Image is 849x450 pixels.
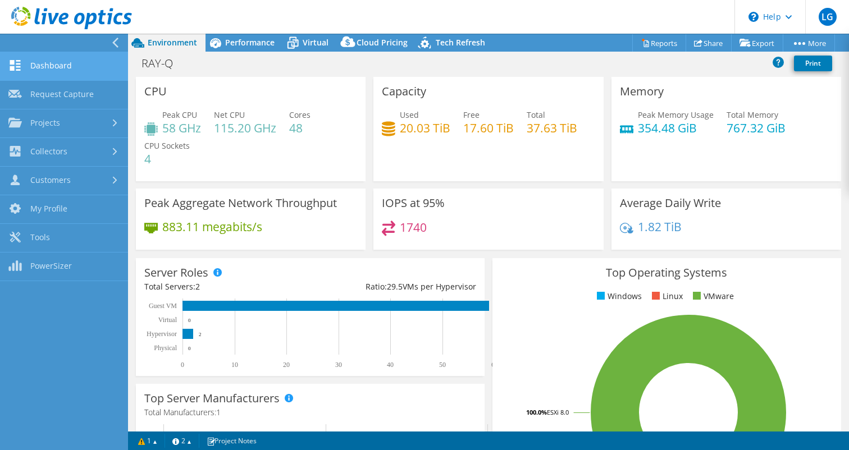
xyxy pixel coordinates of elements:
text: 0 [181,361,184,369]
h3: Peak Aggregate Network Throughput [144,197,337,209]
h4: 1.82 TiB [638,221,682,233]
li: VMware [690,290,734,302]
a: 2 [165,434,199,448]
span: Environment [148,37,197,48]
a: 1 [130,434,165,448]
h3: Server Roles [144,267,208,279]
text: Physical [154,344,177,352]
a: Export [731,34,783,52]
h4: Total Manufacturers: [144,406,476,419]
a: Reports [632,34,686,52]
span: CPU Sockets [144,140,190,151]
h1: RAY-Q [136,57,190,70]
svg: \n [748,12,759,22]
a: Print [794,56,832,71]
text: 30 [335,361,342,369]
h3: Top Server Manufacturers [144,392,280,405]
span: Cores [289,109,311,120]
text: Virtual [158,316,177,324]
h4: 767.32 GiB [727,122,786,134]
h4: 1740 [400,221,427,233]
text: 2 [199,332,202,337]
span: Peak Memory Usage [638,109,714,120]
h4: 883.11 megabits/s [162,221,262,233]
h4: 4 [144,153,190,165]
div: Ratio: VMs per Hypervisor [310,281,476,293]
span: Virtual [303,37,328,48]
span: Total [527,109,545,120]
h4: 354.48 GiB [638,122,714,134]
h3: Memory [620,85,664,98]
tspan: ESXi 8.0 [547,408,569,416]
tspan: 100.0% [526,408,547,416]
text: 0 [188,318,191,323]
h3: Average Daily Write [620,197,721,209]
a: Project Notes [199,434,264,448]
h3: Top Operating Systems [501,267,833,279]
li: Windows [594,290,642,302]
span: 29.5 [387,281,403,292]
h4: 115.20 GHz [214,122,276,134]
span: Net CPU [214,109,245,120]
a: More [783,34,835,52]
text: 50 [439,361,446,369]
text: 40 [387,361,394,369]
text: Guest VM [149,302,177,310]
text: 10 [231,361,238,369]
h4: 48 [289,122,311,134]
span: 2 [195,281,200,292]
span: LG [819,8,837,26]
span: Tech Refresh [436,37,485,48]
text: 20 [283,361,290,369]
h3: CPU [144,85,167,98]
span: Used [400,109,419,120]
span: Performance [225,37,275,48]
li: Linux [649,290,683,302]
span: Total Memory [727,109,778,120]
div: Total Servers: [144,281,310,293]
h4: 20.03 TiB [400,122,450,134]
h3: IOPS at 95% [382,197,445,209]
span: Peak CPU [162,109,197,120]
h4: 58 GHz [162,122,201,134]
text: Hypervisor [147,330,177,338]
span: Cloud Pricing [357,37,408,48]
span: 1 [216,407,221,417]
h4: 17.60 TiB [463,122,514,134]
span: Free [463,109,480,120]
text: 0 [188,346,191,351]
a: Share [686,34,732,52]
h4: 37.63 TiB [527,122,577,134]
h3: Capacity [382,85,426,98]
